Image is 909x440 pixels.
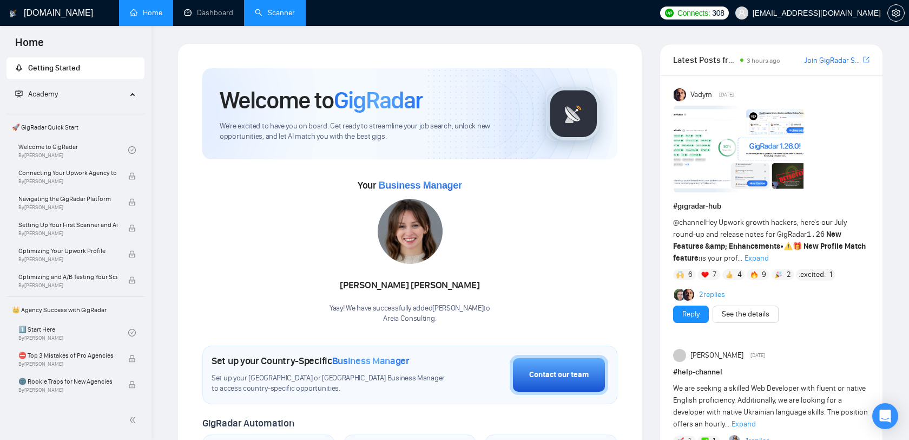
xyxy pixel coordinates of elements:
[128,146,136,154] span: check-circle
[726,271,733,279] img: 👍
[510,355,608,395] button: Contact our team
[6,35,52,57] span: Home
[330,276,490,295] div: [PERSON_NAME] [PERSON_NAME]
[202,417,294,429] span: GigRadar Automation
[863,55,870,64] span: export
[220,121,529,142] span: We're excited to have you on board. Get ready to streamline your job search, unlock new opportuni...
[18,387,117,393] span: By [PERSON_NAME]
[690,350,743,361] span: [PERSON_NAME]
[783,242,793,251] span: ⚠️
[18,245,117,256] span: Optimizing Your Upwork Profile
[18,230,117,237] span: By [PERSON_NAME]
[719,90,734,100] span: [DATE]
[674,289,686,301] img: Alex B
[747,57,780,64] span: 3 hours ago
[9,5,17,22] img: logo
[713,306,779,323] button: See the details
[701,271,709,279] img: ❤️
[28,63,80,73] span: Getting Started
[330,314,490,324] p: Areia Consulting .
[378,180,462,191] span: Business Manager
[804,55,861,67] a: Join GigRadar Slack Community
[18,204,117,211] span: By [PERSON_NAME]
[212,373,450,394] span: Set up your [GEOGRAPHIC_DATA] or [GEOGRAPHIC_DATA] Business Manager to access country-specific op...
[787,269,791,280] span: 2
[887,9,905,17] a: setting
[738,9,746,17] span: user
[358,179,462,191] span: Your
[775,271,782,279] img: 🎉
[673,306,709,323] button: Reply
[793,242,802,251] span: 🎁
[28,89,58,99] span: Academy
[750,271,758,279] img: 🔥
[722,308,769,320] a: See the details
[18,376,117,387] span: 🌚 Rookie Traps for New Agencies
[8,117,143,138] span: 🚀 GigRadar Quick Start
[673,200,870,212] h1: # gigradar-hub
[688,269,693,280] span: 6
[18,321,128,345] a: 1️⃣ Start HereBy[PERSON_NAME]
[872,403,898,429] div: Open Intercom Messenger
[128,198,136,206] span: lock
[330,303,490,324] div: Yaay! We have successfully added [PERSON_NAME] to
[212,355,410,367] h1: Set up your Country-Specific
[673,366,870,378] h1: # help-channel
[682,308,700,320] a: Reply
[18,350,117,361] span: ⛔ Top 3 Mistakes of Pro Agencies
[18,167,117,178] span: Connecting Your Upwork Agency to GigRadar
[665,9,674,17] img: upwork-logo.png
[378,199,443,264] img: 1717012279191-83.jpg
[128,276,136,284] span: lock
[690,89,712,101] span: Vadym
[128,250,136,258] span: lock
[332,355,410,367] span: Business Manager
[829,269,832,280] span: 1
[18,282,117,289] span: By [PERSON_NAME]
[673,218,866,263] span: Hey Upwork growth hackers, here's our July round-up and release notes for GigRadar • is your prof...
[15,89,58,99] span: Academy
[15,90,23,98] span: fund-projection-screen
[699,289,725,300] a: 2replies
[799,269,826,281] span: :excited:
[129,415,140,425] span: double-left
[888,9,904,17] span: setting
[220,86,423,115] h1: Welcome to
[673,53,737,67] span: Latest Posts from the GigRadar Community
[674,88,687,101] img: Vadym
[673,218,705,227] span: @channel
[732,419,756,429] span: Expand
[18,361,117,367] span: By [PERSON_NAME]
[676,271,684,279] img: 🙌
[15,64,23,72] span: rocket
[334,86,423,115] span: GigRadar
[128,172,136,180] span: lock
[529,369,589,381] div: Contact our team
[18,178,117,185] span: By [PERSON_NAME]
[713,269,716,280] span: 7
[8,299,143,321] span: 👑 Agency Success with GigRadar
[6,57,144,79] li: Getting Started
[674,106,803,192] img: F09AC4U7ATU-image.png
[673,384,868,429] span: We are seeking a skilled Web Developer with fluent or native English proficiency. Additionally, w...
[128,224,136,232] span: lock
[184,8,233,17] a: dashboardDashboard
[762,269,766,280] span: 9
[18,219,117,230] span: Setting Up Your First Scanner and Auto-Bidder
[863,55,870,65] a: export
[887,4,905,22] button: setting
[128,355,136,363] span: lock
[128,329,136,337] span: check-circle
[255,8,295,17] a: searchScanner
[712,7,724,19] span: 308
[750,351,765,360] span: [DATE]
[18,193,117,204] span: Navigating the GigRadar Platform
[18,138,128,162] a: Welcome to GigRadarBy[PERSON_NAME]
[737,269,742,280] span: 4
[546,87,601,141] img: gigradar-logo.png
[130,8,162,17] a: homeHome
[18,271,117,282] span: Optimizing and A/B Testing Your Scanner for Better Results
[18,256,117,263] span: By [PERSON_NAME]
[745,254,769,263] span: Expand
[677,7,710,19] span: Connects:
